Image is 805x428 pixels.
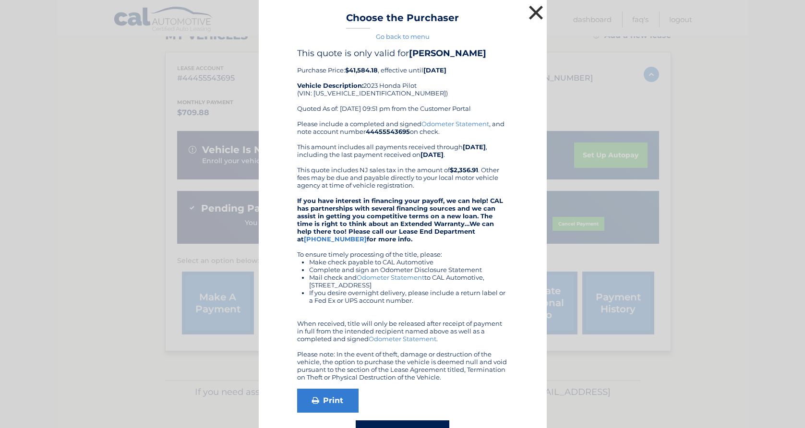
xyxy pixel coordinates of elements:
li: Make check payable to CAL Automotive [309,258,508,266]
h4: This quote is only valid for [297,48,508,59]
strong: Vehicle Description: [297,82,363,89]
a: [PHONE_NUMBER] [304,235,367,243]
div: Purchase Price: , effective until 2023 Honda Pilot (VIN: [US_VEHICLE_IDENTIFICATION_NUMBER]) Quot... [297,48,508,120]
a: Odometer Statement [369,335,436,343]
b: [PERSON_NAME] [409,48,486,59]
b: [DATE] [423,66,446,74]
b: 44455543695 [366,128,410,135]
li: Complete and sign an Odometer Disclosure Statement [309,266,508,273]
b: [DATE] [421,151,444,158]
b: $41,584.18 [345,66,378,74]
b: [DATE] [463,143,486,151]
li: Mail check and to CAL Automotive, [STREET_ADDRESS] [309,273,508,289]
a: Print [297,389,359,413]
h3: Choose the Purchaser [346,12,459,29]
button: × [527,3,546,22]
a: Go back to menu [376,33,430,40]
li: If you desire overnight delivery, please include a return label or a Fed Ex or UPS account number. [309,289,508,304]
strong: If you have interest in financing your payoff, we can help! CAL has partnerships with several fin... [297,197,503,243]
a: Odometer Statement [421,120,489,128]
div: Please include a completed and signed , and note account number on check. This amount includes al... [297,120,508,381]
b: $2,356.91 [450,166,478,174]
a: Odometer Statement [357,273,424,281]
